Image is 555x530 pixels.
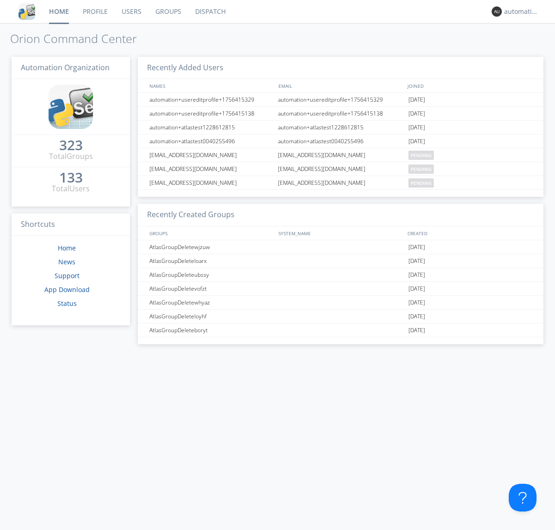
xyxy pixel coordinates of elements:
[408,323,425,337] span: [DATE]
[405,226,535,240] div: CREATED
[138,57,543,79] h3: Recently Added Users
[138,204,543,226] h3: Recently Created Groups
[408,254,425,268] span: [DATE]
[147,79,274,92] div: NAMES
[138,176,543,190] a: [EMAIL_ADDRESS][DOMAIN_NAME][EMAIL_ADDRESS][DOMAIN_NAME]pending
[276,176,406,189] div: [EMAIL_ADDRESS][DOMAIN_NAME]
[509,484,536,512] iframe: Toggle Customer Support
[147,323,275,337] div: AtlasGroupDeleteboryt
[138,93,543,107] a: automation+usereditprofile+1756415329automation+usereditprofile+1756415329[DATE]
[55,271,80,280] a: Support
[408,282,425,296] span: [DATE]
[408,178,434,188] span: pending
[147,268,275,281] div: AtlasGroupDeleteubssy
[147,176,275,189] div: [EMAIL_ADDRESS][DOMAIN_NAME]
[276,148,406,162] div: [EMAIL_ADDRESS][DOMAIN_NAME]
[408,151,434,160] span: pending
[21,62,110,73] span: Automation Organization
[147,282,275,295] div: AtlasGroupDeletevofzt
[147,121,275,134] div: automation+atlastest1228612815
[12,213,130,236] h3: Shortcuts
[408,268,425,282] span: [DATE]
[57,299,77,308] a: Status
[59,140,83,150] div: 323
[276,107,406,120] div: automation+usereditprofile+1756415138
[405,79,535,92] div: JOINED
[147,240,275,254] div: AtlasGroupDeletewjzuw
[58,244,76,252] a: Home
[49,85,93,129] img: cddb5a64eb264b2086981ab96f4c1ba7
[58,257,75,266] a: News
[138,296,543,310] a: AtlasGroupDeletewhyaz[DATE]
[138,134,543,148] a: automation+atlastest0040255496automation+atlastest0040255496[DATE]
[59,173,83,183] a: 133
[276,226,405,240] div: SYSTEM_NAME
[504,7,539,16] div: automation+atlas0035
[276,134,406,148] div: automation+atlastest0040255496
[138,121,543,134] a: automation+atlastest1228612815automation+atlastest1228612815[DATE]
[147,107,275,120] div: automation+usereditprofile+1756415138
[147,254,275,268] div: AtlasGroupDeleteloarx
[147,162,275,176] div: [EMAIL_ADDRESS][DOMAIN_NAME]
[408,240,425,254] span: [DATE]
[408,107,425,121] span: [DATE]
[59,173,83,182] div: 133
[276,79,405,92] div: EMAIL
[59,140,83,151] a: 323
[147,134,275,148] div: automation+atlastest0040255496
[138,162,543,176] a: [EMAIL_ADDRESS][DOMAIN_NAME][EMAIL_ADDRESS][DOMAIN_NAME]pending
[276,121,406,134] div: automation+atlastest1228612815
[52,183,90,194] div: Total Users
[408,164,434,174] span: pending
[408,93,425,107] span: [DATE]
[147,148,275,162] div: [EMAIL_ADDRESS][DOMAIN_NAME]
[408,310,425,323] span: [DATE]
[147,296,275,309] div: AtlasGroupDeletewhyaz
[147,226,274,240] div: GROUPS
[138,254,543,268] a: AtlasGroupDeleteloarx[DATE]
[138,310,543,323] a: AtlasGroupDeleteloyhf[DATE]
[138,268,543,282] a: AtlasGroupDeleteubssy[DATE]
[408,121,425,134] span: [DATE]
[276,162,406,176] div: [EMAIL_ADDRESS][DOMAIN_NAME]
[492,6,502,17] img: 373638.png
[147,93,275,106] div: automation+usereditprofile+1756415329
[44,285,90,294] a: App Download
[408,296,425,310] span: [DATE]
[18,3,35,20] img: cddb5a64eb264b2086981ab96f4c1ba7
[147,310,275,323] div: AtlasGroupDeleteloyhf
[49,151,93,162] div: Total Groups
[276,93,406,106] div: automation+usereditprofile+1756415329
[138,240,543,254] a: AtlasGroupDeletewjzuw[DATE]
[408,134,425,148] span: [DATE]
[138,148,543,162] a: [EMAIL_ADDRESS][DOMAIN_NAME][EMAIL_ADDRESS][DOMAIN_NAME]pending
[138,107,543,121] a: automation+usereditprofile+1756415138automation+usereditprofile+1756415138[DATE]
[138,323,543,337] a: AtlasGroupDeleteboryt[DATE]
[138,282,543,296] a: AtlasGroupDeletevofzt[DATE]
